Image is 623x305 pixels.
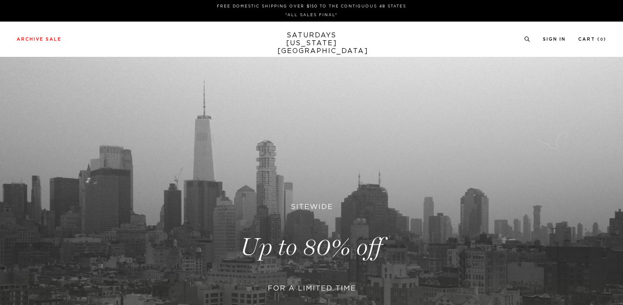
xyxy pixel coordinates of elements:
a: SATURDAYS[US_STATE][GEOGRAPHIC_DATA] [277,32,346,55]
a: Archive Sale [17,37,61,41]
p: FREE DOMESTIC SHIPPING OVER $150 TO THE CONTIGUOUS 48 STATES [20,3,603,10]
p: *ALL SALES FINAL* [20,12,603,18]
small: 0 [600,38,603,41]
a: Sign In [543,37,566,41]
a: Cart (0) [578,37,606,41]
